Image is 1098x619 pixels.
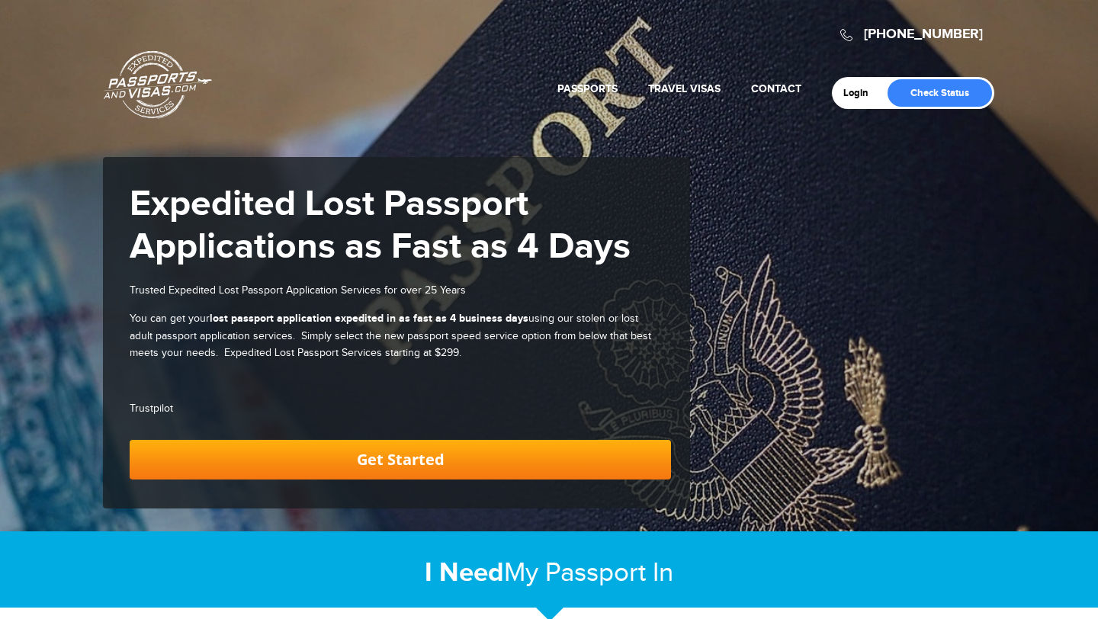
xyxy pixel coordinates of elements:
p: You can get your using our stolen or lost adult passport application services. Simply select the ... [130,310,671,361]
strong: Expedited Lost Passport Applications as Fast as 4 Days [130,182,631,269]
a: Check Status [888,79,992,107]
h2: My [103,556,995,589]
p: Trusted Expedited Lost Passport Application Services for over 25 Years [130,282,671,299]
strong: lost passport application expedited in as fast as 4 business days [210,312,528,325]
a: Passports [557,82,618,95]
a: Passports & [DOMAIN_NAME] [104,50,212,119]
a: Get Started [130,440,671,479]
a: Travel Visas [648,82,721,95]
a: Trustpilot [130,403,173,415]
a: Login [843,87,879,99]
a: [PHONE_NUMBER] [864,26,983,43]
a: Contact [751,82,801,95]
span: Passport In [545,557,673,589]
strong: I Need [425,556,504,589]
